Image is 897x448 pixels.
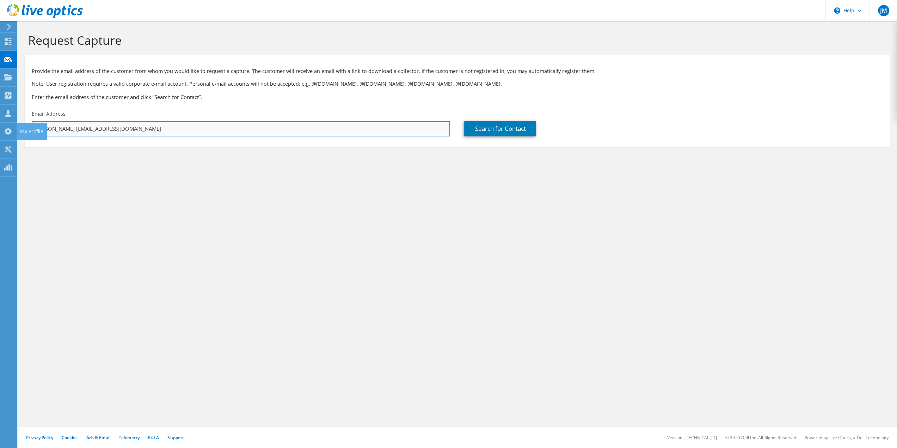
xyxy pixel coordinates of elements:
li: Version: [TECHNICAL_ID] [667,435,717,441]
li: © 2025 Dell Inc. All Rights Reserved [725,435,796,441]
h3: Enter the email address of the customer and click “Search for Contact”. [32,93,883,101]
div: My Profile [17,123,47,140]
a: Cookies [62,435,78,441]
label: Email Address [32,110,66,117]
a: EULA [148,435,159,441]
h1: Request Capture [28,33,883,48]
li: Powered by Live Optics, a Dell Technology [805,435,889,441]
p: Note: User registration requires a valid corporate e-mail account. Personal e-mail accounts will ... [32,80,883,88]
svg: \n [834,7,840,14]
p: Provide the email address of the customer from whom you would like to request a capture. The cust... [32,67,883,75]
a: Telemetry [119,435,140,441]
a: Search for Contact [464,121,536,136]
a: Support [167,435,184,441]
a: Privacy Policy [26,435,53,441]
span: JM [878,5,889,16]
a: Ads & Email [86,435,110,441]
